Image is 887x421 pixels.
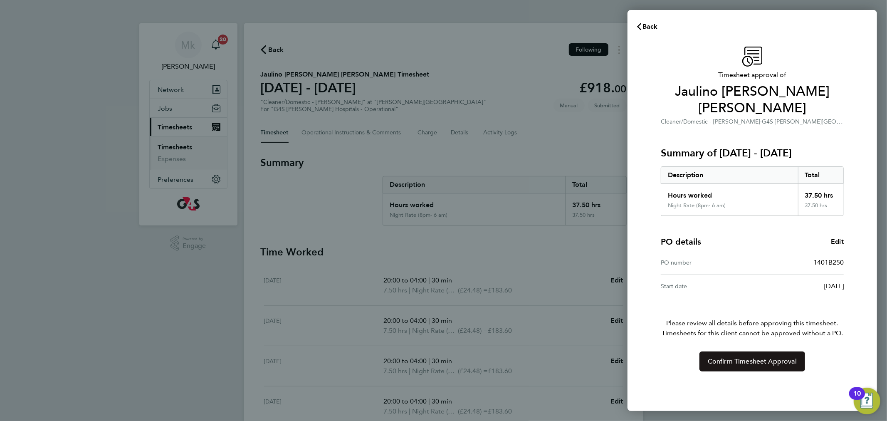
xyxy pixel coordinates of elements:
span: Timesheets for this client cannot be approved without a PO. [651,328,854,338]
div: Hours worked [661,184,798,202]
span: Edit [831,238,844,245]
button: Confirm Timesheet Approval [699,352,805,371]
div: Start date [661,281,752,291]
div: [DATE] [752,281,844,291]
div: Night Rate (8pm- 6 am) [668,202,726,209]
span: Confirm Timesheet Approval [708,357,797,366]
span: · [760,118,762,125]
button: Back [628,18,666,35]
h3: Summary of [DATE] - [DATE] [661,146,844,160]
span: Cleaner/Domestic - [PERSON_NAME] [661,118,760,125]
div: 10 [853,394,861,404]
span: Timesheet approval of [661,70,844,80]
span: 1401B250 [813,258,844,266]
div: 37.50 hrs [798,184,844,202]
button: Open Resource Center, 10 new notifications [854,388,880,414]
div: Description [661,167,798,183]
span: Jaulino [PERSON_NAME] [PERSON_NAME] [661,83,844,116]
p: Please review all details before approving this timesheet. [651,298,854,338]
a: Edit [831,237,844,247]
div: 37.50 hrs [798,202,844,215]
div: Total [798,167,844,183]
div: Summary of 18 - 24 Aug 2025 [661,166,844,216]
div: PO number [661,258,752,267]
h4: PO details [661,236,701,248]
span: Back [642,22,658,30]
